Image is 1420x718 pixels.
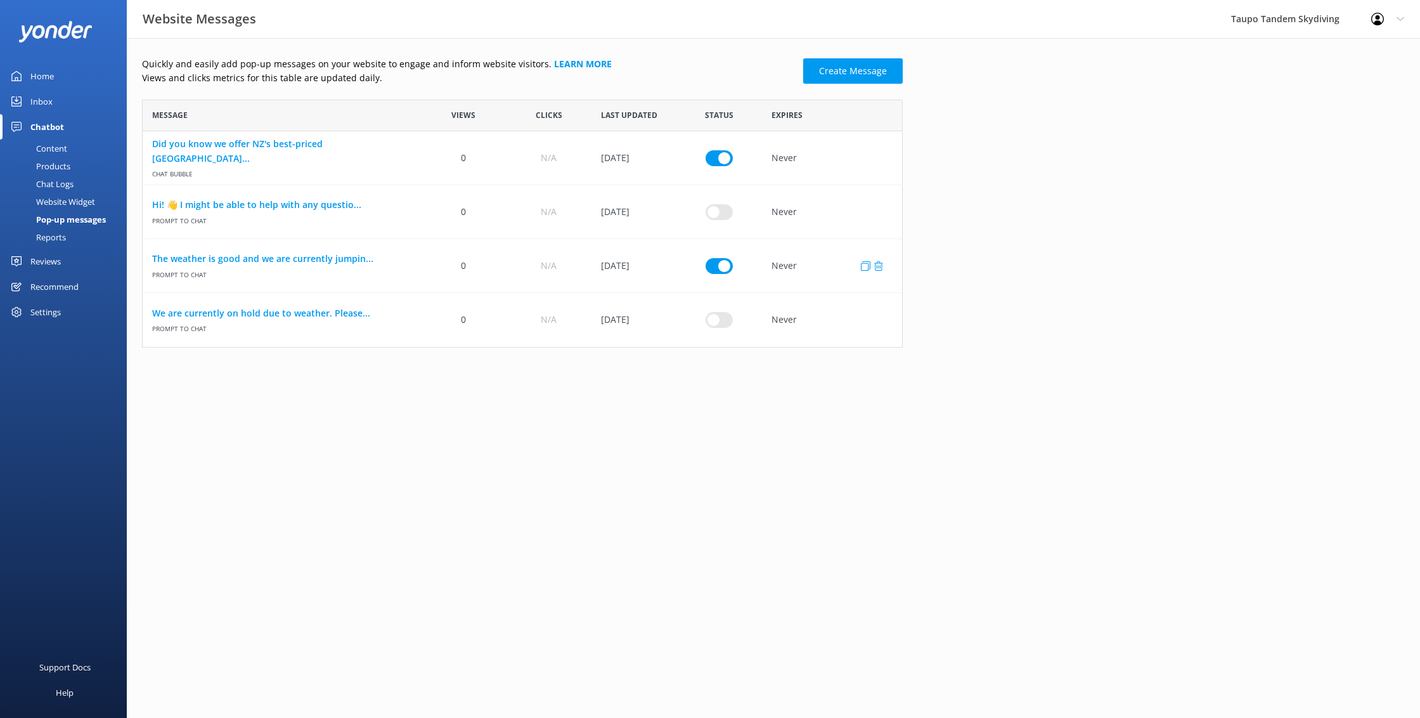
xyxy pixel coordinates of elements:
[8,211,106,228] div: Pop-up messages
[762,239,902,293] div: Never
[591,239,676,293] div: 19 Aug 2025
[705,109,733,121] span: Status
[152,198,411,212] a: Hi! 👋 I might be able to help with any questio...
[421,293,506,347] div: 0
[30,63,54,89] div: Home
[762,185,902,239] div: Never
[8,157,127,175] a: Products
[152,252,411,266] a: The weather is good and we are currently jumpin...
[541,313,557,327] span: N/A
[143,9,256,29] h3: Website Messages
[421,239,506,293] div: 0
[8,193,95,211] div: Website Widget
[30,89,53,114] div: Inbox
[30,114,64,140] div: Chatbot
[762,131,902,185] div: Never
[142,185,903,239] div: row
[8,228,127,246] a: Reports
[541,205,557,219] span: N/A
[8,193,127,211] a: Website Widget
[536,109,562,121] span: Clicks
[142,57,796,71] p: Quickly and easily add pop-up messages on your website to engage and inform website visitors.
[142,131,903,347] div: grid
[39,655,91,680] div: Support Docs
[591,293,676,347] div: 19 Aug 2025
[8,140,67,157] div: Content
[451,109,475,121] span: Views
[8,211,127,228] a: Pop-up messages
[152,212,411,225] span: Prompt to Chat
[541,151,557,165] span: N/A
[591,185,676,239] div: 07 May 2025
[591,131,676,185] div: 30 Jan 2025
[19,21,92,42] img: yonder-white-logo.png
[8,175,74,193] div: Chat Logs
[8,140,127,157] a: Content
[142,131,903,185] div: row
[803,58,903,84] a: Create Message
[152,266,411,279] span: Prompt to Chat
[152,109,188,121] span: Message
[421,131,506,185] div: 0
[152,320,411,334] span: Prompt to Chat
[8,175,127,193] a: Chat Logs
[152,137,411,166] a: Did you know we offer NZ's best-priced [GEOGRAPHIC_DATA]...
[30,274,79,299] div: Recommend
[142,71,796,85] p: Views and clicks metrics for this table are updated daily.
[142,293,903,347] div: row
[541,259,557,273] span: N/A
[30,249,61,274] div: Reviews
[554,58,612,70] a: Learn more
[601,109,657,121] span: Last updated
[152,166,411,179] span: Chat bubble
[771,109,803,121] span: Expires
[56,680,74,705] div: Help
[30,299,61,325] div: Settings
[8,228,66,246] div: Reports
[421,185,506,239] div: 0
[142,239,903,293] div: row
[152,306,411,320] a: We are currently on hold due to weather. Please...
[8,157,70,175] div: Products
[762,293,902,347] div: Never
